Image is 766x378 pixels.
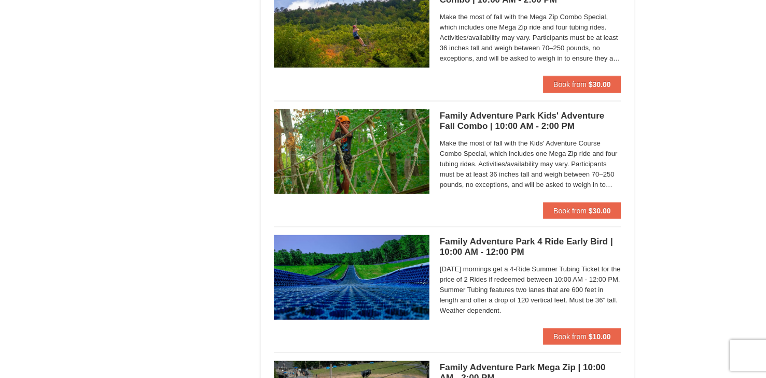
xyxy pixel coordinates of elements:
strong: $30.00 [589,207,611,215]
strong: $10.00 [589,332,611,341]
h5: Family Adventure Park Kids' Adventure Fall Combo | 10:00 AM - 2:00 PM [440,111,621,132]
strong: $30.00 [589,80,611,89]
span: Make the most of fall with the Mega Zip Combo Special, which includes one Mega Zip ride and four ... [440,12,621,64]
button: Book from $10.00 [543,328,621,345]
button: Book from $30.00 [543,202,621,219]
h5: Family Adventure Park 4 Ride Early Bird | 10:00 AM - 12:00 PM [440,237,621,257]
span: Make the most of fall with the Kids' Adventure Course Combo Special, which includes one Mega Zip ... [440,138,621,190]
img: 6619925-18-3c99bf8f.jpg [274,235,429,320]
span: Book from [553,332,587,341]
img: 6619925-37-774baaa7.jpg [274,109,429,194]
span: [DATE] mornings get a 4-Ride Summer Tubing Ticket for the price of 2 Rides if redeemed between 10... [440,264,621,316]
button: Book from $30.00 [543,76,621,93]
span: Book from [553,80,587,89]
span: Book from [553,207,587,215]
